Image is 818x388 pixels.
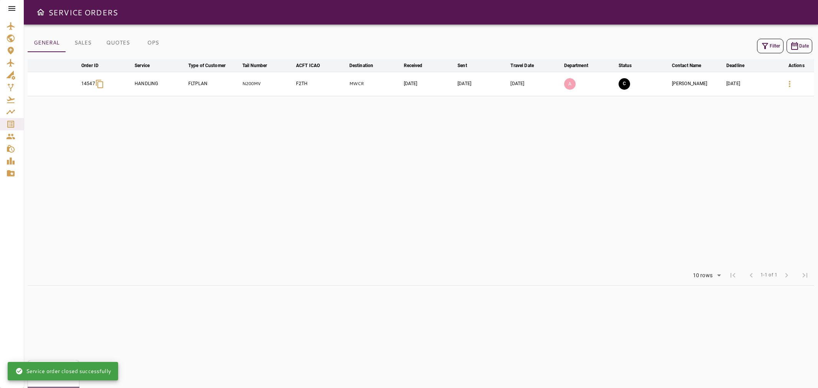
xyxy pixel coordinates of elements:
button: QUOTES [100,34,136,52]
button: Filter [757,39,783,53]
button: CLOSED [619,78,630,90]
div: Order ID [81,61,99,70]
div: 10 rows [691,272,714,279]
td: F2TH [295,72,348,96]
div: 10 rows [688,270,724,281]
td: HANDLING [133,72,187,96]
span: Travel Date [510,61,543,70]
button: Date [787,39,812,53]
h6: SERVICE ORDERS [48,6,118,18]
div: Type of Customer [188,61,225,70]
p: MWCR [349,81,401,87]
span: Type of Customer [188,61,235,70]
td: [DATE] [725,72,778,96]
span: First Page [724,266,742,284]
span: Previous Page [742,266,760,284]
div: ACFT ICAO [296,61,320,70]
td: FLTPLAN [187,72,241,96]
div: Contact Name [672,61,701,70]
span: Tail Number [242,61,277,70]
div: Deadline [726,61,744,70]
button: OPS [136,34,170,52]
span: Deadline [726,61,754,70]
td: [DATE] [456,72,509,96]
span: Received [404,61,433,70]
span: Order ID [81,61,109,70]
div: Service [135,61,150,70]
div: Sent [458,61,467,70]
span: Last Page [796,266,814,284]
div: Status [619,61,632,70]
div: Received [404,61,423,70]
span: Service [135,61,160,70]
span: Contact Name [672,61,711,70]
div: Travel Date [510,61,533,70]
div: Service order closed successfully [15,364,111,378]
p: 14547 [81,81,95,87]
td: [PERSON_NAME] [670,72,725,96]
button: SALES [66,34,100,52]
span: ACFT ICAO [296,61,330,70]
td: [DATE] [509,72,562,96]
button: Open drawer [33,5,48,20]
span: Department [564,61,598,70]
button: GENERAL [28,34,66,52]
p: A [564,78,576,90]
p: N200MV [242,81,293,87]
button: Details [780,75,799,93]
span: 1-1 of 1 [760,271,777,279]
td: [DATE] [402,72,456,96]
span: Destination [349,61,383,70]
span: Next Page [777,266,796,284]
div: Tail Number [242,61,267,70]
div: basic tabs example [28,34,170,52]
div: Destination [349,61,373,70]
span: Status [619,61,642,70]
div: Department [564,61,588,70]
span: Sent [458,61,477,70]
